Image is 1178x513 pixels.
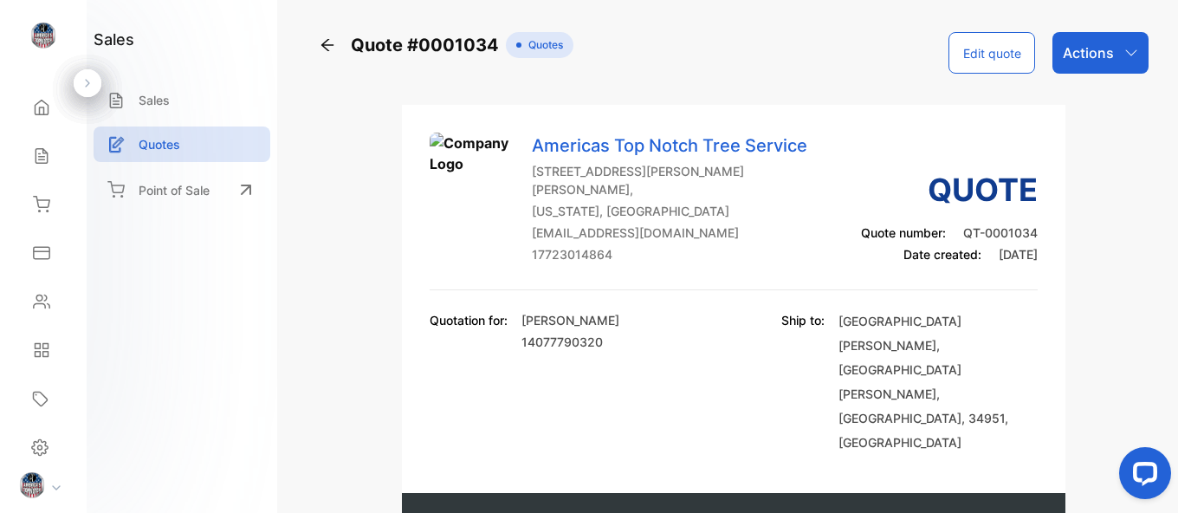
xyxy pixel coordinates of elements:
p: Quotation for: [430,311,508,329]
p: Sales [139,91,170,109]
p: [US_STATE], [GEOGRAPHIC_DATA] [532,202,833,220]
span: , [GEOGRAPHIC_DATA][PERSON_NAME] [838,338,961,401]
p: Ship to: [781,311,825,455]
p: Quote number: [861,224,1038,242]
img: profile [19,472,45,498]
span: Quote #0001034 [351,32,506,58]
iframe: LiveChat chat widget [1105,440,1178,513]
p: Point of Sale [139,181,210,199]
a: Point of Sale [94,171,270,209]
h1: sales [94,28,134,51]
p: 17723014864 [532,245,833,263]
p: Date created: [861,245,1038,263]
button: Edit quote [948,32,1035,74]
a: Quotes [94,127,270,162]
p: [EMAIL_ADDRESS][DOMAIN_NAME] [532,224,833,242]
p: Actions [1063,42,1114,63]
p: Americas Top Notch Tree Service [532,133,833,159]
h3: Quote [861,166,1038,213]
img: logo [30,23,56,49]
p: [PERSON_NAME] [521,311,619,329]
span: QT-0001034 [963,225,1038,240]
span: , 34951 [961,411,1005,425]
span: [GEOGRAPHIC_DATA][PERSON_NAME] [838,314,961,353]
p: 14077790320 [521,333,619,351]
p: [STREET_ADDRESS][PERSON_NAME][PERSON_NAME], [532,162,833,198]
p: Quotes [139,135,180,153]
span: Quotes [521,37,563,53]
img: Company Logo [430,133,516,219]
span: [DATE] [999,247,1038,262]
button: Actions [1052,32,1149,74]
a: Sales [94,82,270,118]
